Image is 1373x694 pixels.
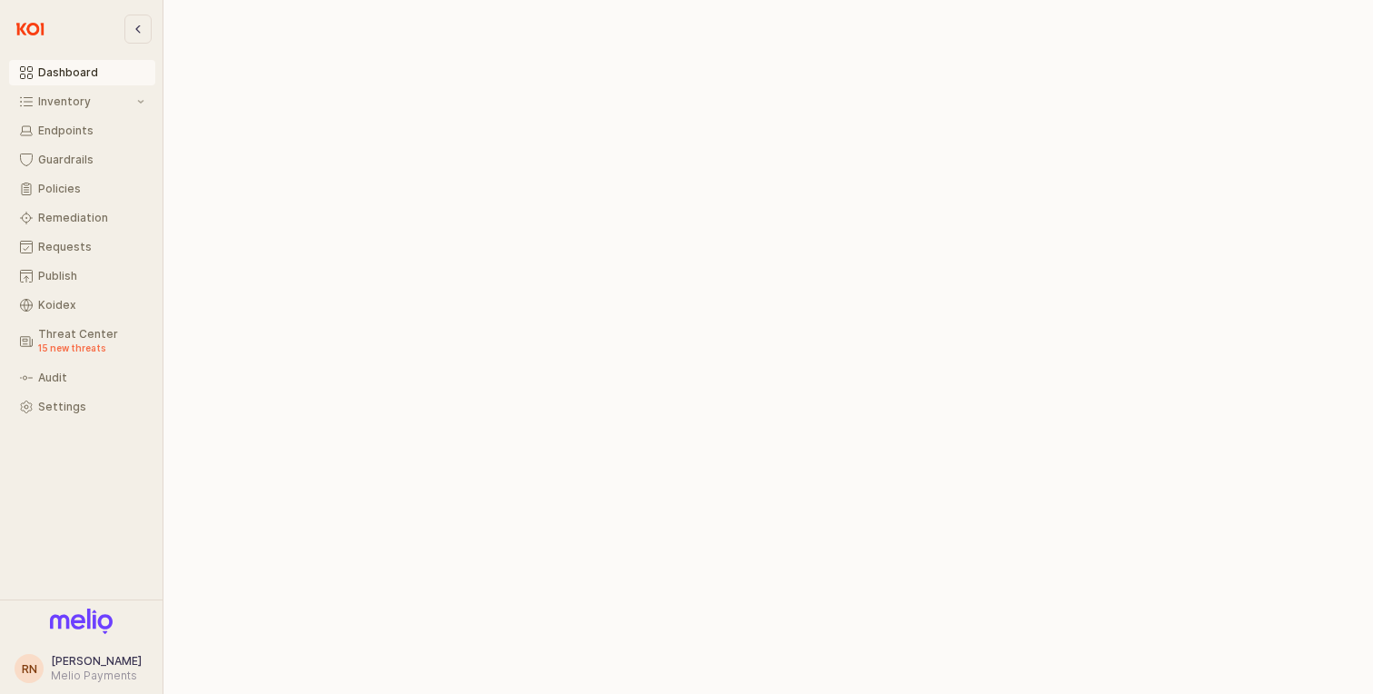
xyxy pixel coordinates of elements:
[9,89,155,114] button: Inventory
[38,328,144,355] div: Threat Center
[22,659,37,678] div: RN
[51,669,142,683] div: Melio Payments
[9,322,155,362] button: Threat Center
[9,394,155,420] button: Settings
[38,299,144,312] div: Koidex
[38,401,144,413] div: Settings
[15,654,44,683] button: RN
[38,212,144,224] div: Remediation
[51,654,142,668] span: [PERSON_NAME]
[38,154,144,166] div: Guardrails
[9,234,155,260] button: Requests
[9,365,155,391] button: Audit
[9,118,155,144] button: Endpoints
[38,270,144,283] div: Publish
[9,263,155,289] button: Publish
[9,60,155,85] button: Dashboard
[38,95,133,108] div: Inventory
[38,183,144,195] div: Policies
[38,241,144,253] div: Requests
[9,205,155,231] button: Remediation
[38,124,144,137] div: Endpoints
[9,147,155,173] button: Guardrails
[38,341,144,355] div: 15 new threats
[38,372,144,384] div: Audit
[9,176,155,202] button: Policies
[9,292,155,318] button: Koidex
[38,66,144,79] div: Dashboard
